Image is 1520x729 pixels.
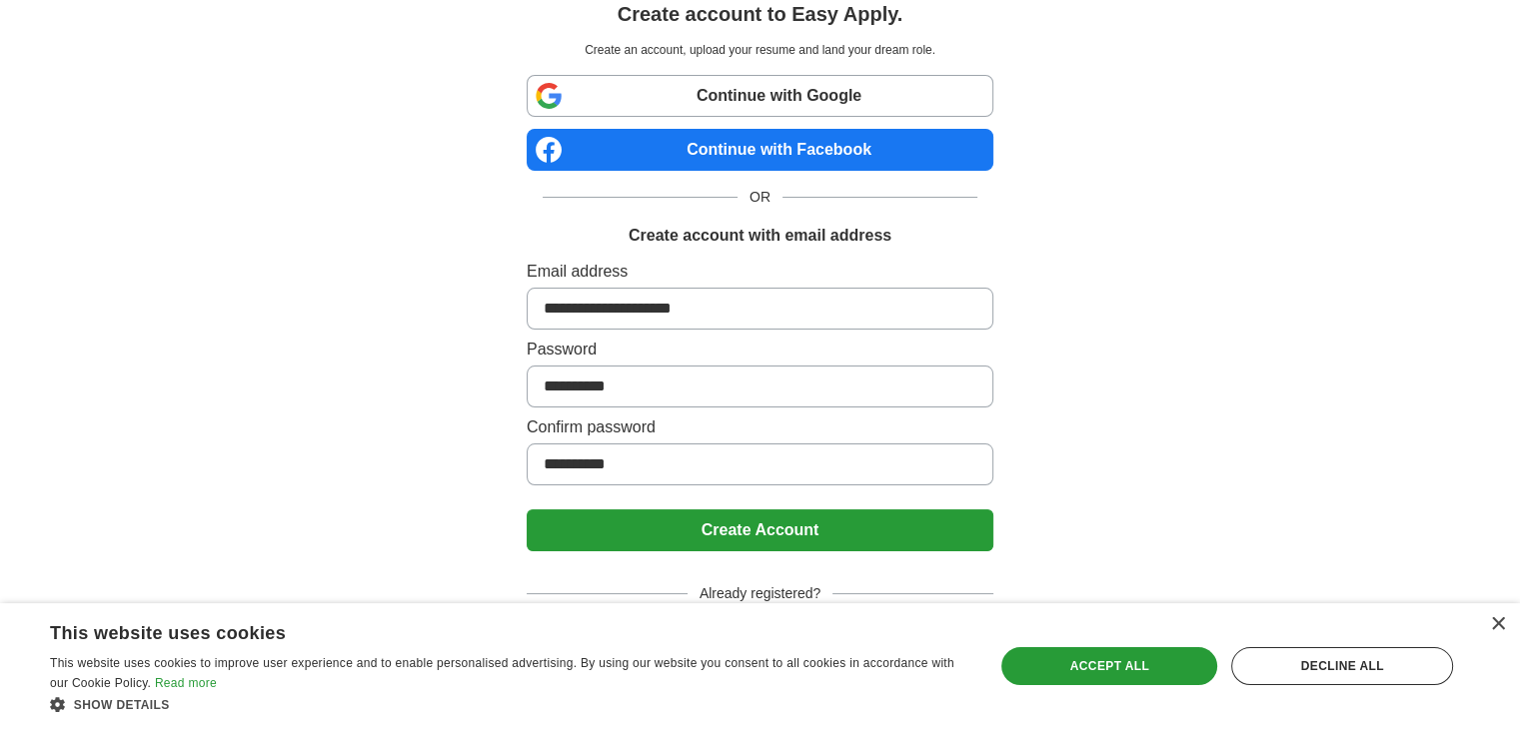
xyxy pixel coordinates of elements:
span: Already registered? [688,583,832,604]
label: Email address [527,260,993,284]
label: Confirm password [527,415,993,439]
a: Read more, opens a new window [155,676,217,690]
div: Accept all [1001,647,1217,685]
h1: Create account with email address [629,224,891,248]
a: Continue with Facebook [527,129,993,171]
p: Create an account, upload your resume and land your dream role. [531,41,989,59]
span: OR [738,187,782,208]
a: Continue with Google [527,75,993,117]
div: Close [1490,617,1505,632]
label: Password [527,338,993,362]
div: Show details [50,694,966,714]
div: Decline all [1231,647,1453,685]
button: Create Account [527,509,993,551]
span: Show details [74,698,170,712]
span: This website uses cookies to improve user experience and to enable personalised advertising. By u... [50,656,954,690]
div: This website uses cookies [50,615,916,645]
